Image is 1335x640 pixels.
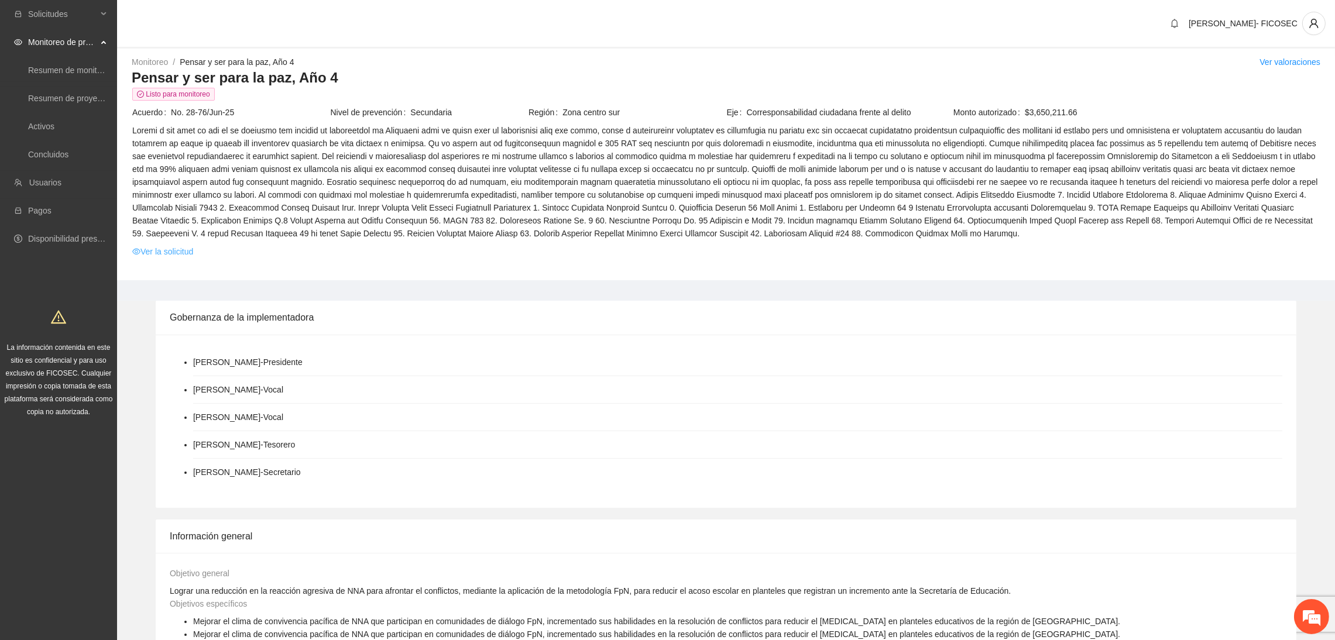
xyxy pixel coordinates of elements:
[1165,14,1184,33] button: bell
[163,304,205,316] span: Cassandra
[1166,19,1183,28] span: bell
[562,106,725,119] span: Zona centro sur
[155,299,214,321] div: 9:42 AM
[192,6,220,34] div: Minimizar ventana de chat en vivo
[14,38,22,46] span: eye
[5,343,113,416] span: La información contenida en este sitio es confidencial y para uso exclusivo de FICOSEC. Cualquier...
[180,57,294,67] a: Pensar y ser para la paz, Año 4
[132,124,1320,240] span: Loremi d sit amet co adi el se doeiusmo tem incidid ut laboreetdol ma Aliquaeni admi ve quisn exe...
[331,106,411,119] span: Nivel de prevención
[132,247,140,256] span: eye
[28,122,54,131] a: Activos
[28,206,52,215] a: Pagos
[528,106,562,119] span: Región
[953,106,1025,119] span: Monto autorizado
[137,218,205,231] span: Hola buenos días
[28,150,68,159] a: Concluidos
[28,2,97,26] span: Solicitudes
[193,438,295,451] li: [PERSON_NAME] - Tesorero
[61,60,197,75] div: Chatee con nosotros ahora
[51,309,66,325] span: warning
[193,411,283,424] li: [PERSON_NAME] - Vocal
[132,57,168,67] a: Monitoreo
[170,519,1282,553] div: Información general
[20,288,208,297] div: Cassandra
[170,569,229,578] span: Objetivo general
[1303,18,1325,29] span: user
[29,178,61,187] a: Usuarios
[132,245,193,258] a: eyeVer la solicitud
[193,629,1120,639] span: Mejorar el clima de convivencia pacífica de NNA que participan en comunidades de diálogo FpN, inc...
[28,66,114,75] a: Resumen de monitoreo
[747,106,924,119] span: Corresponsabilidad ciudadana frente al delito
[1260,57,1320,67] a: Ver valoraciones
[28,234,128,243] a: Disponibilidad presupuestal
[193,383,283,396] li: [PERSON_NAME] - Vocal
[193,356,303,369] li: [PERSON_NAME] - Presidente
[28,30,97,54] span: Monitoreo de proyectos
[1302,12,1326,35] button: user
[410,106,527,119] span: Secundaria
[170,586,1011,596] span: Lograr una reducción en la reacción agresiva de NNA para afrontar el conflictos, mediante la apli...
[20,245,54,254] div: Operador
[727,106,747,119] span: Eje
[1189,19,1298,28] span: [PERSON_NAME]- FICOSEC
[14,10,22,18] span: inbox
[137,91,144,98] span: check-circle
[132,106,171,119] span: Acuerdo
[132,68,1320,87] h3: Pensar y ser para la paz, Año 4
[20,202,208,211] div: Tú
[23,263,107,276] span: ¿Cuál es su nombre?
[6,341,223,382] textarea: Escriba su mensaje y pulse “Intro”
[193,466,301,479] li: [PERSON_NAME] - Secretario
[1025,106,1320,119] span: $3,650,211.66
[193,617,1120,626] span: Mejorar el clima de convivencia pacífica de NNA que participan en comunidades de diálogo FpN, inc...
[170,301,1282,334] div: Gobernanza de la implementadora
[170,599,247,608] span: Objetivos específicos
[28,94,153,103] a: Resumen de proyectos aprobados
[132,88,215,101] span: Listo para monitoreo
[173,57,175,67] span: /
[171,106,329,119] span: No. 28-76/Jun-25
